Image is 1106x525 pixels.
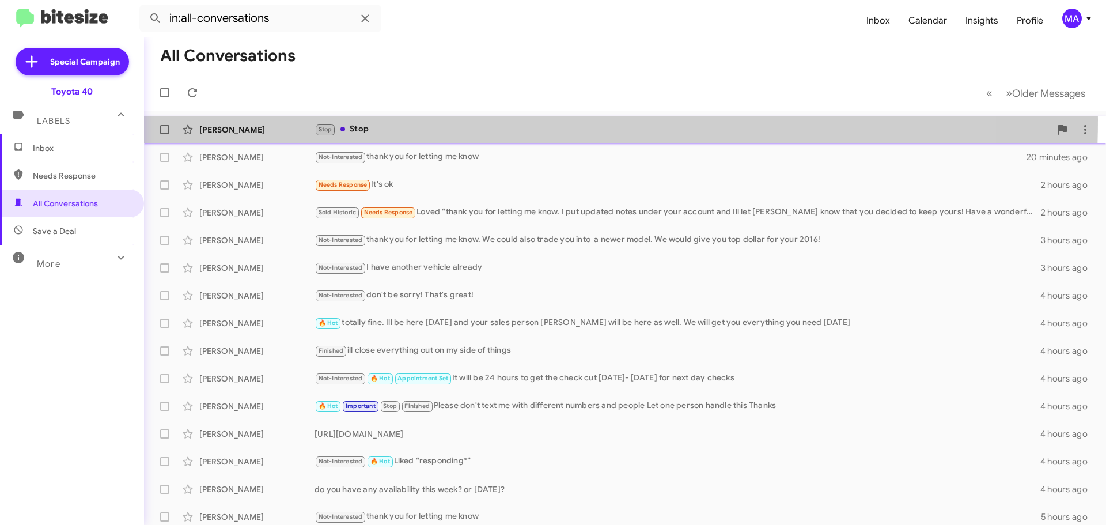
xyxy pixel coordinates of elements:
div: [PERSON_NAME] [199,373,315,384]
span: All Conversations [33,198,98,209]
button: MA [1052,9,1093,28]
div: 4 hours ago [1040,428,1097,440]
div: MA [1062,9,1082,28]
span: Needs Response [364,209,413,216]
div: 4 hours ago [1040,401,1097,412]
span: 🔥 Hot [370,375,390,382]
div: do you have any availability this week? or [DATE]? [315,484,1040,495]
div: [PERSON_NAME] [199,124,315,135]
a: Special Campaign [16,48,129,75]
span: Not-Interested [319,375,363,382]
div: Toyota 40 [51,86,93,97]
div: [PERSON_NAME] [199,262,315,274]
div: Stop [315,123,1051,136]
span: Needs Response [319,181,368,188]
div: 4 hours ago [1040,290,1097,301]
span: 🔥 Hot [370,458,390,465]
span: Labels [37,116,70,126]
span: « [986,86,993,100]
div: 3 hours ago [1041,235,1097,246]
div: [PERSON_NAME] [199,179,315,191]
button: Previous [979,81,999,105]
div: [PERSON_NAME] [199,235,315,246]
span: Appointment Set [397,375,448,382]
span: More [37,259,60,269]
div: [PERSON_NAME] [199,511,315,523]
div: Liked “responding*” [315,455,1040,468]
nav: Page navigation example [980,81,1092,105]
div: I have another vehicle already [315,261,1041,274]
div: It's ok [315,178,1041,191]
span: Finished [404,402,430,410]
div: thank you for letting me know [315,510,1041,523]
span: Not-Interested [319,292,363,299]
a: Inbox [857,4,899,37]
div: 3 hours ago [1041,262,1097,274]
div: 4 hours ago [1040,456,1097,467]
span: Not-Interested [319,458,363,465]
span: Not-Interested [319,513,363,520]
div: 4 hours ago [1040,318,1097,329]
span: Needs Response [33,170,131,182]
div: 2 hours ago [1041,179,1097,191]
span: 🔥 Hot [319,402,338,410]
div: totally fine. Ill be here [DATE] and your sales person [PERSON_NAME] will be here as well. We wil... [315,316,1040,330]
div: It will be 24 hours to get the check cut [DATE]- [DATE] for next day checks [315,372,1040,385]
span: Stop [319,126,332,133]
div: Please don't text me with different numbers and people Let one person handle this Thanks [315,399,1040,413]
div: [PERSON_NAME] [199,484,315,495]
div: [PERSON_NAME] [199,207,315,218]
span: Older Messages [1012,87,1085,100]
span: Not-Interested [319,236,363,244]
div: [PERSON_NAME] [199,428,315,440]
div: [PERSON_NAME] [199,290,315,301]
span: Important [346,402,376,410]
div: 4 hours ago [1040,345,1097,357]
a: Profile [1007,4,1052,37]
span: Save a Deal [33,225,76,237]
div: don't be sorry! That's great! [315,289,1040,302]
span: Stop [383,402,397,410]
div: [PERSON_NAME] [199,345,315,357]
a: Calendar [899,4,956,37]
button: Next [999,81,1092,105]
div: [PERSON_NAME] [199,318,315,329]
div: 5 hours ago [1041,511,1097,523]
div: [PERSON_NAME] [199,152,315,163]
div: 4 hours ago [1040,373,1097,384]
div: thank you for letting me know. We could also trade you into a newer model. We would give you top ... [315,233,1041,247]
div: Loved “thank you for letting me know. I put updated notes under your account and Ill let [PERSON_... [315,206,1041,219]
div: ill close everything out on my side of things [315,344,1040,357]
div: [URL][DOMAIN_NAME] [315,428,1040,440]
span: Not-Interested [319,264,363,271]
span: Special Campaign [50,56,120,67]
div: 2 hours ago [1041,207,1097,218]
div: [PERSON_NAME] [199,401,315,412]
div: thank you for letting me know [315,150,1028,164]
span: Sold Historic [319,209,357,216]
a: Insights [956,4,1007,37]
h1: All Conversations [160,47,296,65]
span: Not-Interested [319,153,363,161]
div: [PERSON_NAME] [199,456,315,467]
span: Finished [319,347,344,354]
span: Inbox [33,142,131,154]
input: Search [139,5,381,32]
span: 🔥 Hot [319,319,338,327]
span: » [1006,86,1012,100]
div: 4 hours ago [1040,484,1097,495]
div: 20 minutes ago [1028,152,1097,163]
